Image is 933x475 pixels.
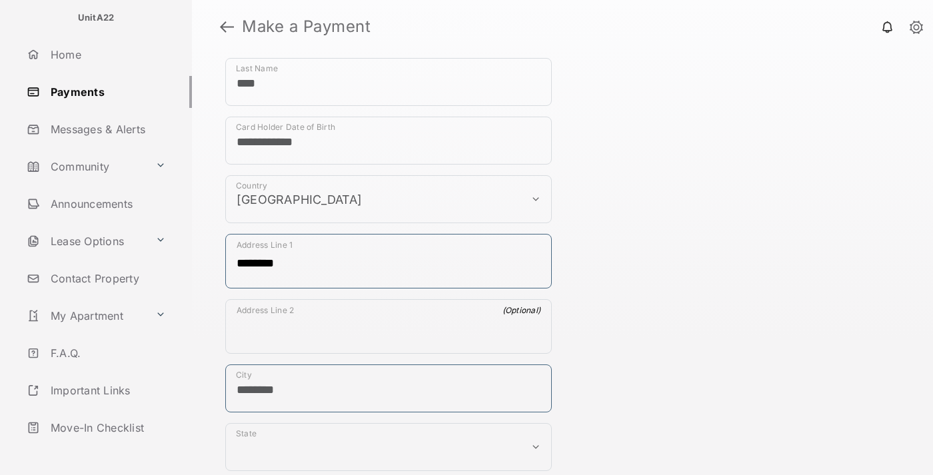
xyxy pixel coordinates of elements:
[242,19,371,35] strong: Make a Payment
[225,234,552,288] div: payment_method_screening[postal_addresses][addressLine1]
[21,412,192,444] a: Move-In Checklist
[225,364,552,412] div: payment_method_screening[postal_addresses][locality]
[225,299,552,354] div: payment_method_screening[postal_addresses][addressLine2]
[21,337,192,369] a: F.A.Q.
[21,113,192,145] a: Messages & Alerts
[225,423,552,471] div: payment_method_screening[postal_addresses][administrativeArea]
[21,374,171,406] a: Important Links
[21,151,150,183] a: Community
[21,39,192,71] a: Home
[21,225,150,257] a: Lease Options
[21,262,192,294] a: Contact Property
[21,188,192,220] a: Announcements
[225,175,552,223] div: payment_method_screening[postal_addresses][country]
[21,76,192,108] a: Payments
[78,11,115,25] p: UnitA22
[21,300,150,332] a: My Apartment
